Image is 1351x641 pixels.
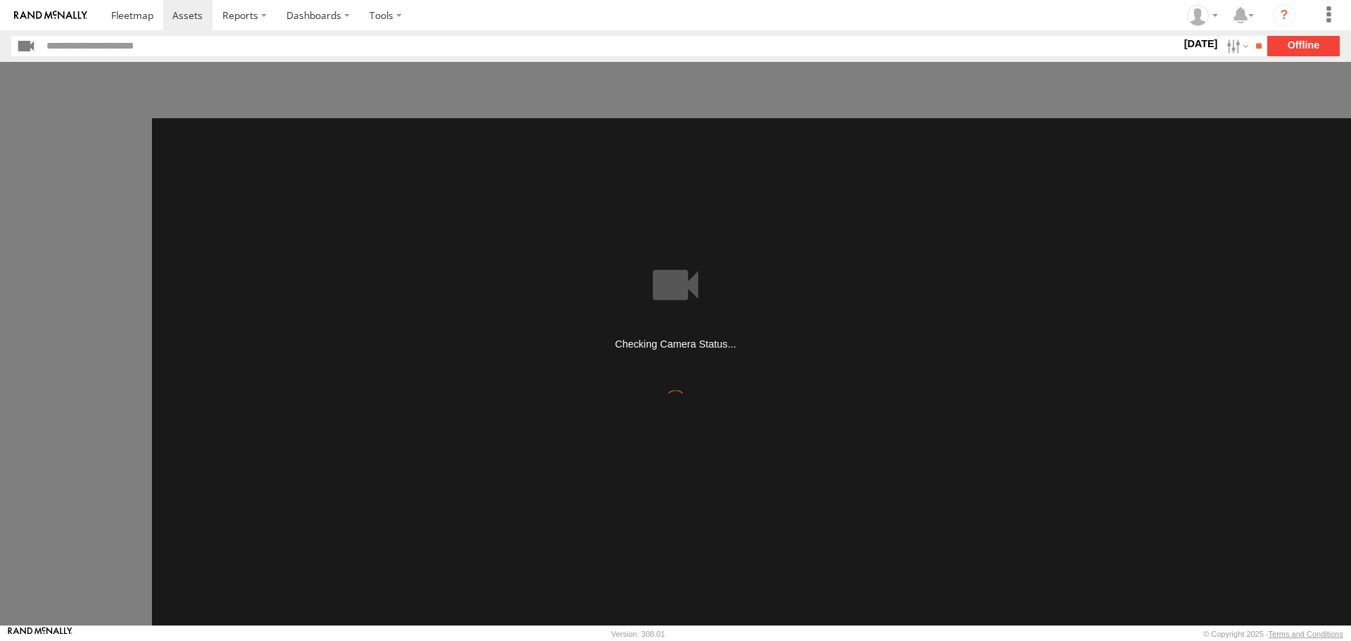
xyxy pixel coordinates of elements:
[1181,36,1220,51] label: [DATE]
[14,11,87,20] img: rand-logo.svg
[1221,36,1251,56] label: Search Filter Options
[1273,4,1295,27] i: ?
[611,630,665,638] div: Version: 308.01
[1269,630,1343,638] a: Terms and Conditions
[1203,630,1343,638] div: © Copyright 2025 -
[8,627,72,641] a: Visit our Website
[1182,5,1223,26] div: Randy Yohe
